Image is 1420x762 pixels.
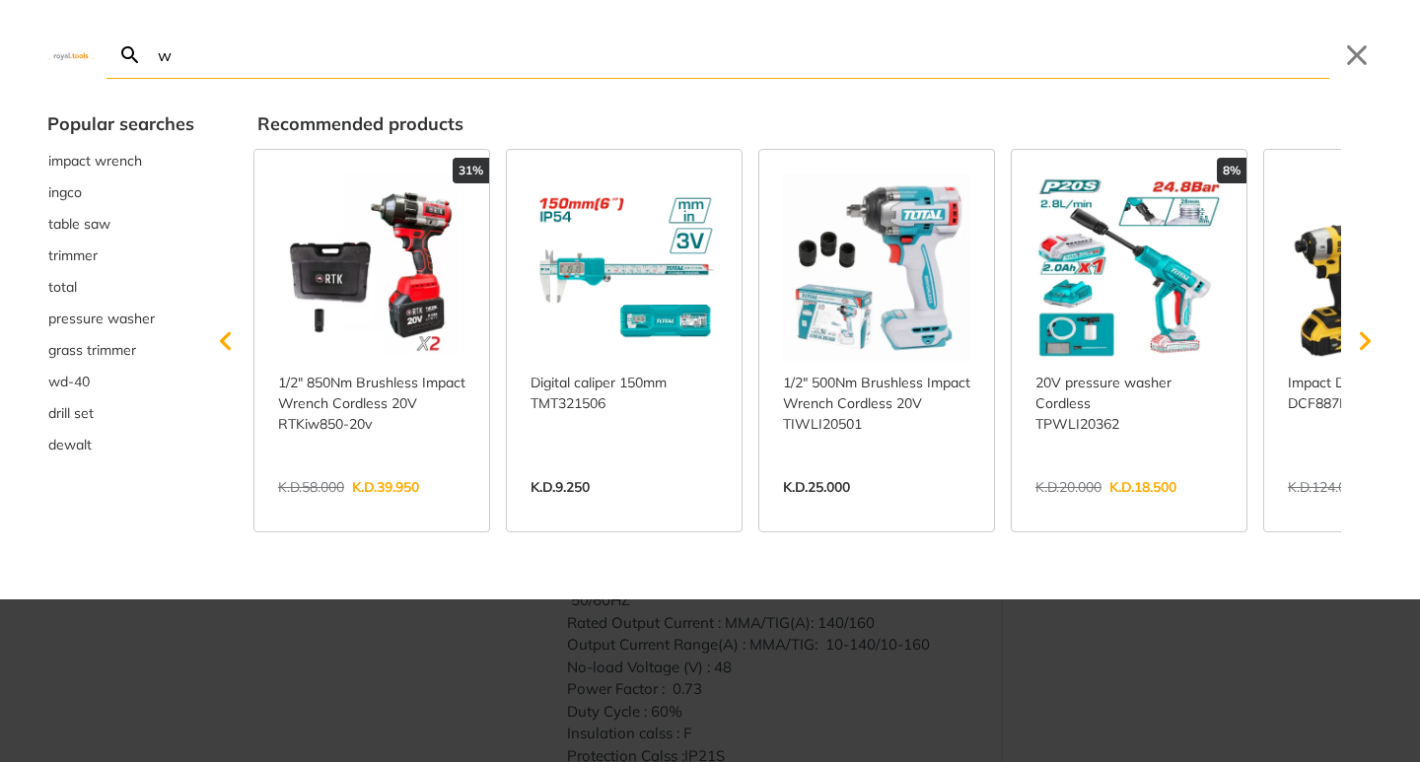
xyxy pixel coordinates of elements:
[48,435,92,455] span: dewalt
[47,176,194,208] button: Select suggestion: ingco
[48,245,98,266] span: trimmer
[206,321,246,361] svg: Scroll left
[47,271,194,303] div: Suggestion: total
[48,403,94,424] span: drill set
[1345,321,1384,361] svg: Scroll right
[47,110,194,137] div: Popular searches
[47,397,194,429] button: Select suggestion: drill set
[118,43,142,67] svg: Search
[47,50,95,59] img: Close
[47,334,194,366] button: Select suggestion: grass trimmer
[48,372,90,392] span: wd-40
[47,303,194,334] div: Suggestion: pressure washer
[48,277,77,298] span: total
[47,240,194,271] div: Suggestion: trimmer
[47,366,194,397] button: Select suggestion: wd-40
[48,309,155,329] span: pressure washer
[47,429,194,460] div: Suggestion: dewalt
[47,208,194,240] div: Suggestion: table saw
[47,145,194,176] button: Select suggestion: impact wrench
[47,176,194,208] div: Suggestion: ingco
[47,303,194,334] button: Select suggestion: pressure washer
[453,158,489,183] div: 31%
[47,366,194,397] div: Suggestion: wd-40
[47,271,194,303] button: Select suggestion: total
[47,208,194,240] button: Select suggestion: table saw
[48,151,142,172] span: impact wrench
[47,429,194,460] button: Select suggestion: dewalt
[48,340,136,361] span: grass trimmer
[257,110,1373,137] div: Recommended products
[1341,39,1373,71] button: Close
[47,145,194,176] div: Suggestion: impact wrench
[154,32,1329,78] input: Search…
[47,334,194,366] div: Suggestion: grass trimmer
[1217,158,1246,183] div: 8%
[47,240,194,271] button: Select suggestion: trimmer
[48,182,82,203] span: ingco
[48,214,110,235] span: table saw
[47,397,194,429] div: Suggestion: drill set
